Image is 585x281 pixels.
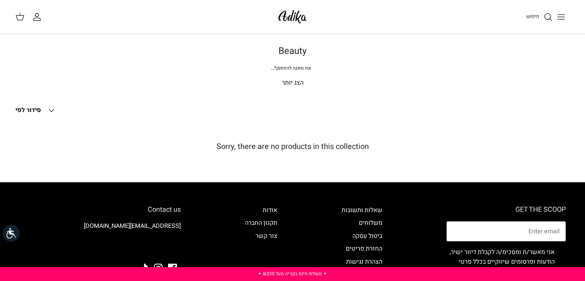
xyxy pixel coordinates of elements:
span: את מוכנה להתפנק? [271,65,311,72]
a: החשבון שלי [32,12,45,22]
img: Adika IL [160,243,181,253]
a: [EMAIL_ADDRESS][DOMAIN_NAME] [84,221,181,231]
a: שאלות ותשובות [342,206,382,215]
button: סידור לפי [15,102,56,119]
h6: Contact us [19,206,181,214]
a: Instagram [154,264,163,273]
a: חיפוש [526,12,553,22]
a: החזרת פריטים [346,244,382,253]
button: Toggle menu [553,8,570,25]
h5: Sorry, there are no products in this collection [15,142,570,151]
img: Adika IL [276,8,309,26]
a: משלוחים [359,218,382,227]
a: הצהרת נגישות [346,257,382,266]
a: Facebook [168,264,177,273]
a: תקנון החברה [245,218,277,227]
p: הצג יותר [23,78,562,88]
h1: Beauty [23,46,562,57]
input: Email [447,221,566,241]
a: ביטול עסקה [352,231,382,241]
a: אודות [263,206,277,215]
span: חיפוש [526,13,539,20]
a: Tiktok [140,264,148,273]
a: צור קשר [255,231,277,241]
h6: GET THE SCOOP [447,206,566,214]
a: ✦ משלוח חינם בקנייה מעל ₪220 ✦ [258,270,327,277]
span: סידור לפי [15,105,41,115]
